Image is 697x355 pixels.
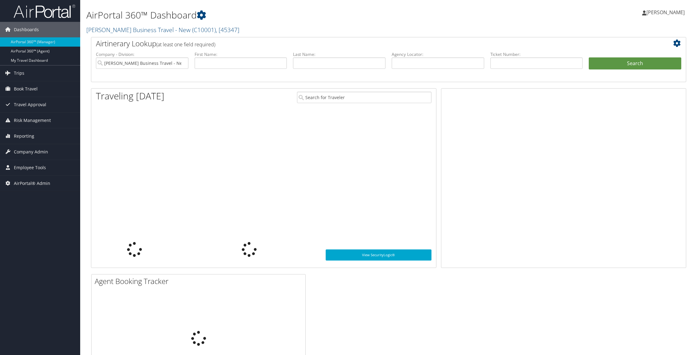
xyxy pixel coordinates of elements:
label: Last Name: [293,51,386,57]
label: First Name: [195,51,287,57]
h1: AirPortal 360™ Dashboard [86,9,489,22]
span: Employee Tools [14,160,46,175]
h2: Airtinerary Lookup [96,38,632,49]
span: Book Travel [14,81,38,97]
span: AirPortal® Admin [14,176,50,191]
span: Trips [14,65,24,81]
h1: Traveling [DATE] [96,90,164,102]
span: ( C10001 ) [192,26,216,34]
span: [PERSON_NAME] [646,9,685,16]
label: Agency Locator: [392,51,484,57]
input: Search for Traveler [297,92,431,103]
span: , [ 45347 ] [216,26,239,34]
img: airportal-logo.png [14,4,75,19]
span: Reporting [14,128,34,144]
button: Search [589,57,681,70]
a: [PERSON_NAME] Business Travel - New [86,26,239,34]
span: Travel Approval [14,97,46,112]
span: Risk Management [14,113,51,128]
span: (at least one field required) [156,41,215,48]
label: Ticket Number: [490,51,583,57]
span: Company Admin [14,144,48,160]
a: [PERSON_NAME] [642,3,691,22]
h2: Agent Booking Tracker [95,276,305,286]
a: View SecurityLogic® [326,249,431,261]
span: Dashboards [14,22,39,37]
label: Company - Division: [96,51,188,57]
